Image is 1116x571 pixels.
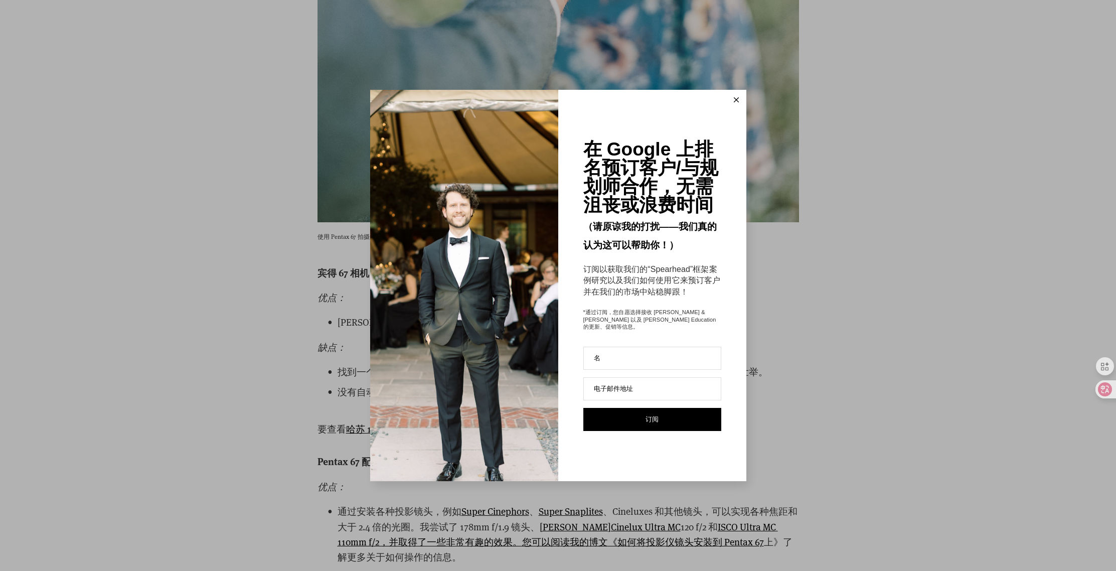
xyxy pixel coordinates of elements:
[646,415,659,423] font: 订阅
[583,408,721,431] button: 订阅
[583,221,717,250] font: （请原谅我的打扰——我们真的认为这可以帮助你！）
[583,265,721,296] font: 订阅以获取我们的“Spearhead”框架案例研究以及我们如何使用它来预订客户并在我们的市场中站稳脚跟！
[583,139,718,215] font: 在 Google 上排名预订客户/与规划师合作，无需沮丧或浪费时间
[583,309,716,330] font: *通过订阅，您自愿选择接收 [PERSON_NAME] & [PERSON_NAME] 以及 [PERSON_NAME] Education 的更新、促销等信息。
